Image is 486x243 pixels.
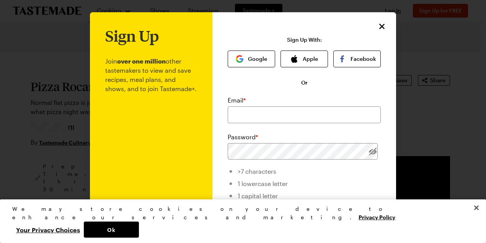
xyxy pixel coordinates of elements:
span: Or [301,79,308,86]
span: 1 lowercase letter [238,180,288,187]
button: Your Privacy Choices [12,222,84,238]
p: Sign Up With: [287,37,322,43]
button: Close [468,199,485,216]
b: over one million [117,57,166,65]
button: Apple [281,51,328,67]
span: 1 capital letter [238,192,278,199]
div: Privacy [12,205,467,238]
span: >7 characters [238,168,276,175]
h1: Sign Up [105,28,159,44]
label: Email [228,96,246,105]
div: We may store cookies on your device to enhance our services and marketing. [12,205,467,222]
button: Ok [84,222,139,238]
button: Google [228,51,275,67]
button: Facebook [333,51,381,67]
button: Close [377,21,387,31]
label: Password [228,132,258,142]
a: More information about your privacy, opens in a new tab [359,213,395,220]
